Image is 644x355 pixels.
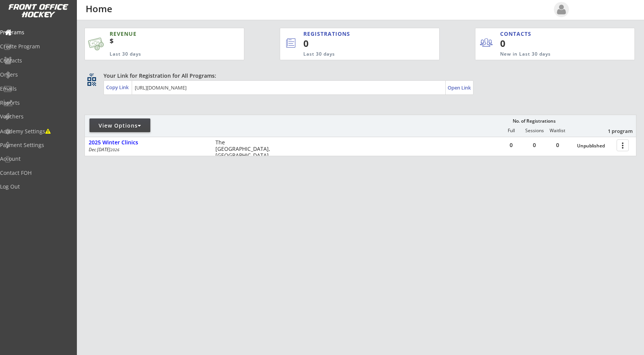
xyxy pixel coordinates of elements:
div: Last 30 days [303,51,408,58]
div: 1 program [593,128,633,134]
div: REGISTRATIONS [303,30,404,38]
div: New in Last 30 days [500,51,599,58]
div: Dec [DATE] [89,147,205,152]
div: The [GEOGRAPHIC_DATA], [GEOGRAPHIC_DATA] [215,139,275,158]
div: Your Link for Registration for All Programs: [104,72,613,80]
div: 0 [500,142,523,148]
div: Open Link [448,85,472,91]
button: qr_code [86,76,97,87]
div: View Options [89,122,150,130]
div: 2025 Winter Clinics [89,139,207,146]
div: REVENUE [110,30,207,38]
div: Copy Link [106,84,130,91]
button: more_vert [617,139,629,151]
a: Open Link [448,82,472,93]
div: Unpublished [577,143,613,149]
div: CONTACTS [500,30,535,38]
div: 0 [500,37,547,50]
em: 2026 [110,147,120,152]
div: 0 [303,37,414,50]
div: Waitlist [546,128,569,133]
div: No. of Registrations [511,118,558,124]
div: Last 30 days [110,51,207,58]
div: Full [500,128,523,133]
div: qr [87,72,96,77]
div: Sessions [523,128,546,133]
sup: $ [110,36,113,45]
div: 0 [546,142,569,148]
div: 0 [523,142,546,148]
